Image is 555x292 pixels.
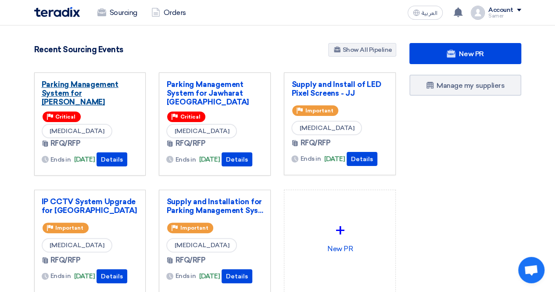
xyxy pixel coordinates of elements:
[328,43,396,57] a: Show All Pipeline
[55,114,75,120] span: Critical
[34,45,123,54] h4: Recent Sourcing Events
[55,225,83,231] span: Important
[74,271,95,281] span: [DATE]
[222,152,252,166] button: Details
[300,138,330,148] span: RFQ/RFP
[97,152,127,166] button: Details
[166,80,263,106] a: Parking Management System for Jawharat [GEOGRAPHIC_DATA]
[300,154,321,163] span: Ends in
[166,197,263,215] a: Supply and Installation for Parking Management Sys...
[42,124,112,138] span: [MEDICAL_DATA]
[42,197,139,215] a: IP CCTV System Upgrade for [GEOGRAPHIC_DATA]
[222,269,252,283] button: Details
[166,238,237,252] span: [MEDICAL_DATA]
[42,238,112,252] span: [MEDICAL_DATA]
[518,257,544,283] div: Open chat
[199,271,220,281] span: [DATE]
[175,255,205,266] span: RFQ/RFP
[305,108,333,114] span: Important
[180,114,200,120] span: Critical
[488,7,513,14] div: Account
[291,197,388,274] div: New PR
[488,14,521,18] div: Samer
[180,225,208,231] span: Important
[459,50,483,58] span: New PR
[144,3,193,22] a: Orders
[199,155,220,165] span: [DATE]
[291,217,388,244] div: +
[34,7,80,17] img: Teradix logo
[291,121,362,135] span: [MEDICAL_DATA]
[90,3,144,22] a: Sourcing
[347,152,377,166] button: Details
[175,155,196,164] span: Ends in
[471,6,485,20] img: profile_test.png
[175,138,205,149] span: RFQ/RFP
[175,271,196,281] span: Ends in
[50,138,81,149] span: RFQ/RFP
[50,155,71,164] span: Ends in
[166,124,237,138] span: [MEDICAL_DATA]
[74,155,95,165] span: [DATE]
[42,80,139,106] a: Parking Management System for [PERSON_NAME]
[50,271,71,281] span: Ends in
[408,6,443,20] button: العربية
[409,75,521,96] a: Manage my suppliers
[291,80,388,97] a: Supply and Install of LED Pixel Screens - JJ
[50,255,81,266] span: RFQ/RFP
[324,154,345,164] span: [DATE]
[422,10,437,16] span: العربية
[97,269,127,283] button: Details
